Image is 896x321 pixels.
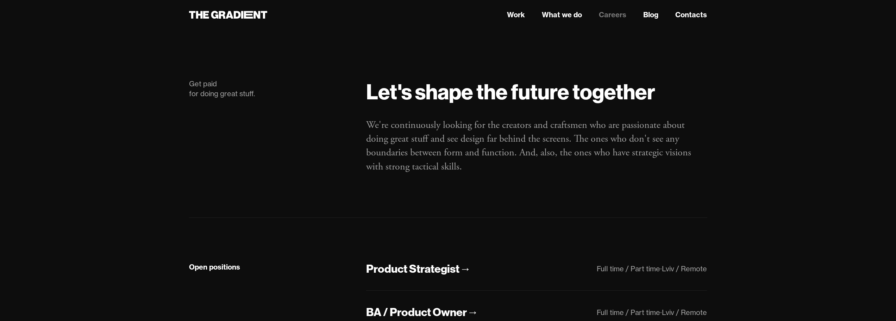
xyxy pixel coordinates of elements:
[366,261,459,276] div: Product Strategist
[366,78,655,105] strong: Let's shape the future together
[660,264,662,273] div: ·
[366,305,478,320] a: BA / Product Owner→
[189,79,352,99] div: Get paid for doing great stuff.
[662,308,707,317] div: Lviv / Remote
[507,10,525,20] a: Work
[599,10,626,20] a: Careers
[675,10,707,20] a: Contacts
[643,10,658,20] a: Blog
[459,261,471,276] div: →
[542,10,582,20] a: What we do
[597,308,660,317] div: Full time / Part time
[366,261,471,277] a: Product Strategist→
[662,264,707,273] div: Lviv / Remote
[597,264,660,273] div: Full time / Part time
[467,305,478,320] div: →
[660,308,662,317] div: ·
[366,305,467,320] div: BA / Product Owner
[366,118,707,174] p: We're continuously looking for the creators and craftsmen who are passionate about doing great st...
[189,263,240,271] strong: Open positions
